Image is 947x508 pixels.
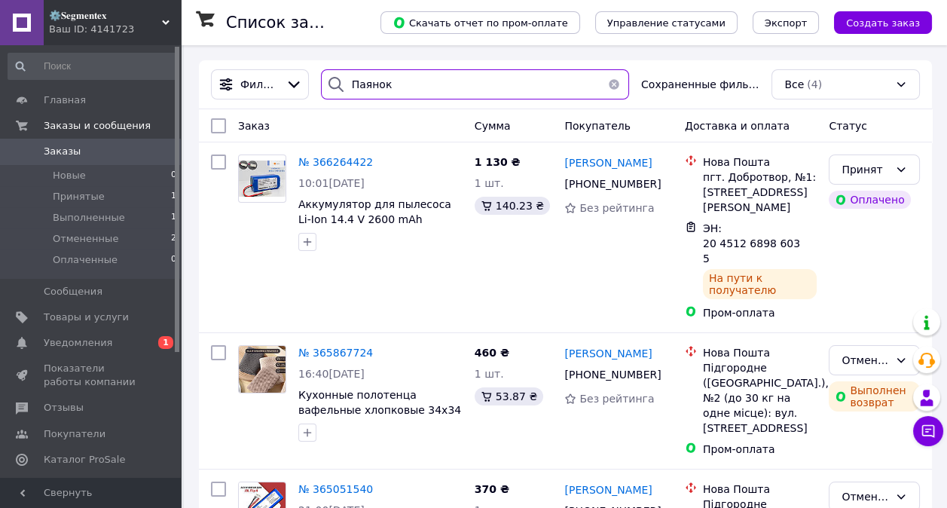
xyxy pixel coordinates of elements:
a: Создать заказ [819,16,932,28]
div: Нова Пошта [703,482,817,497]
button: Очистить [599,69,629,99]
div: Оплачено [829,191,910,209]
div: Нова Пошта [703,155,817,170]
span: Сумма [475,120,511,132]
span: 1 шт. [475,368,504,380]
span: (4) [807,78,822,90]
div: 53.87 ₴ [475,387,543,405]
span: Покупатели [44,427,105,441]
span: Сообщения [44,285,102,298]
a: Аккумулятор для пылесоса Li-Ion 14.4 V 2600 mAh батарея для Xiaomi, Rowenta, Tefal, PUPPYOO, iSwe... [298,198,451,271]
span: 370 ₴ [475,483,509,495]
a: № 365867724 [298,347,373,359]
span: Сохраненные фильтры: [641,77,759,92]
span: Показатели работы компании [44,362,139,389]
span: 0 [171,169,176,182]
span: Создать заказ [846,17,920,29]
span: Принятые [53,190,105,204]
span: 2 [171,232,176,246]
span: [PERSON_NAME] [564,484,652,496]
span: ⚙️𝐒𝐞𝐠𝐦𝐞𝐧𝐭𝐞𝐱 [49,9,162,23]
span: Экспорт [765,17,807,29]
a: Фото товару [238,345,286,393]
div: [PHONE_NUMBER] [561,173,661,194]
div: [PHONE_NUMBER] [561,364,661,385]
span: Все [784,77,804,92]
button: Экспорт [753,11,819,34]
span: Каталог ProSale [44,453,125,467]
span: Без рейтинга [579,202,654,214]
a: № 365051540 [298,483,373,495]
span: Главная [44,93,86,107]
button: Скачать отчет по пром-оплате [380,11,580,34]
span: 1 [158,336,173,349]
span: 16:40[DATE] [298,368,365,380]
span: Оплаченные [53,253,118,267]
div: пгт. Добротвор, №1: [STREET_ADDRESS][PERSON_NAME] [703,170,817,215]
span: Заказы [44,145,81,158]
span: Уведомления [44,336,112,350]
span: 1 [171,190,176,204]
span: Управление статусами [607,17,726,29]
img: Фото товару [239,161,286,197]
span: Фильтры [240,77,280,92]
div: Пром-оплата [703,305,817,320]
div: Пром-оплата [703,442,817,457]
span: Выполненные [53,211,125,225]
span: Товары и услуги [44,311,129,324]
span: Без рейтинга [579,393,654,405]
div: Отменен [842,352,889,369]
span: Отмененные [53,232,118,246]
span: 1 [171,211,176,225]
div: На пути к получателю [703,269,817,299]
a: Кухонные полотенца вафельные хлопковые 34x34 см набор комплект 3 шт Домашний текстиль SGX24 [298,389,461,446]
span: [PERSON_NAME] [564,157,652,169]
a: [PERSON_NAME] [564,155,652,170]
span: 1 шт. [475,177,504,189]
span: 0 [171,253,176,267]
a: [PERSON_NAME] [564,346,652,361]
span: 10:01[DATE] [298,177,365,189]
button: Управление статусами [595,11,738,34]
input: Поиск по номеру заказа, ФИО покупателя, номеру телефона, Email, номеру накладной [321,69,629,99]
div: Підгородне ([GEOGRAPHIC_DATA].), №2 (до 30 кг на одне місце): вул. [STREET_ADDRESS] [703,360,817,436]
input: Поиск [8,53,178,80]
button: Чат с покупателем [913,416,943,446]
span: Новые [53,169,86,182]
span: Заказ [238,120,270,132]
a: № 366264422 [298,156,373,168]
span: 1 130 ₴ [475,156,521,168]
span: Покупатель [564,120,631,132]
div: Отменен [842,488,889,505]
span: Скачать отчет по пром-оплате [393,16,568,29]
span: ЭН: 20 4512 6898 6035 [703,222,800,265]
div: 140.23 ₴ [475,197,550,215]
div: Ваш ID: 4141723 [49,23,181,36]
span: Заказы и сообщения [44,119,151,133]
span: [PERSON_NAME] [564,347,652,360]
span: Доставка и оплата [685,120,790,132]
a: [PERSON_NAME] [564,482,652,497]
img: Фото товару [239,346,286,393]
span: 460 ₴ [475,347,509,359]
span: Статус [829,120,867,132]
a: Фото товару [238,155,286,203]
div: Нова Пошта [703,345,817,360]
div: Выполнен возврат [829,381,920,412]
button: Создать заказ [834,11,932,34]
h1: Список заказов [226,14,356,32]
span: Отзывы [44,401,84,415]
div: Принят [842,161,889,178]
